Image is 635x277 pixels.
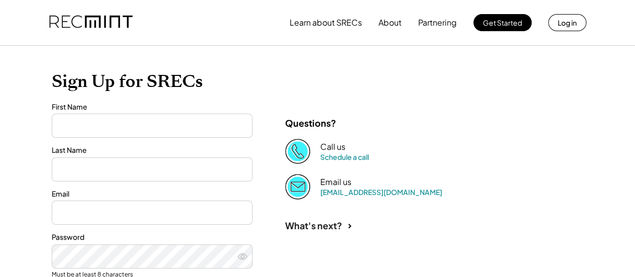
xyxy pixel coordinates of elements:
div: Email [52,189,252,199]
img: recmint-logotype%403x.png [49,6,133,40]
button: Learn about SRECs [290,13,362,33]
button: Get Started [473,14,532,31]
a: Schedule a call [320,152,369,161]
div: First Name [52,102,252,112]
div: Password [52,232,252,242]
div: Email us [320,177,351,188]
div: Last Name [52,145,252,155]
div: Questions? [285,117,336,129]
a: [EMAIL_ADDRESS][DOMAIN_NAME] [320,188,442,197]
button: Partnering [418,13,457,33]
h1: Sign Up for SRECs [52,71,584,92]
img: Phone%20copy%403x.png [285,139,310,164]
button: Log in [548,14,586,31]
div: What's next? [285,220,342,231]
button: About [378,13,402,33]
div: Call us [320,142,345,152]
img: Email%202%403x.png [285,174,310,199]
